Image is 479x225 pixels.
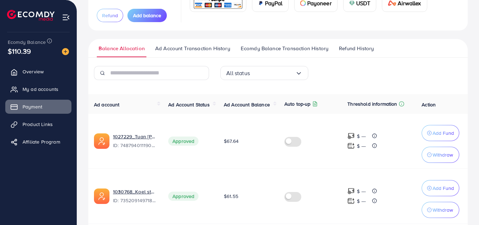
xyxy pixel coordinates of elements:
img: card [258,0,264,6]
span: $61.55 [224,193,238,200]
a: Product Links [5,117,71,131]
span: Refund [102,12,118,19]
p: $ --- [357,187,366,196]
span: Ecomdy Balance [8,39,46,46]
img: image [62,48,69,55]
p: Add Fund [433,129,454,137]
img: logo [7,10,55,21]
span: Ad Account Transaction History [155,45,230,52]
span: Overview [23,68,44,75]
span: Approved [168,137,198,146]
a: Overview [5,65,71,79]
img: card [300,0,306,6]
button: Add Fund [422,180,459,196]
span: Refund History [339,45,374,52]
a: 1027229_Tuan [PERSON_NAME] [113,133,157,140]
p: $ --- [357,132,366,140]
img: top-up amount [347,187,355,195]
span: ID: 7487940111900934151 [113,142,157,149]
p: Withdraw [433,151,453,159]
p: Add Fund [433,184,454,192]
button: Add Fund [422,125,459,141]
span: $110.39 [8,46,31,56]
span: Ecomdy Balance Transaction History [241,45,328,52]
button: Withdraw [422,147,459,163]
img: card [388,0,396,6]
iframe: Chat [449,193,474,220]
img: top-up amount [347,142,355,150]
img: ic-ads-acc.e4c84228.svg [94,133,109,149]
span: All status [226,68,250,79]
span: My ad accounts [23,86,58,93]
span: Payment [23,103,42,110]
img: menu [62,13,70,21]
span: Ad Account Balance [224,101,270,108]
div: <span class='underline'>1027229_Tuan Hung</span></br>7487940111900934151 [113,133,157,149]
span: Ad account [94,101,120,108]
div: Search for option [220,66,308,80]
button: Add balance [127,9,167,22]
p: Threshold information [347,100,397,108]
input: Search for option [250,68,295,79]
a: 1030768_Koel store_1711792217396 [113,188,157,195]
img: top-up amount [347,132,355,140]
img: ic-ads-acc.e4c84228.svg [94,188,109,204]
span: ID: 7352091497182806017 [113,197,157,204]
img: top-up amount [347,197,355,205]
span: Action [422,101,436,108]
p: $ --- [357,197,366,205]
div: <span class='underline'>1030768_Koel store_1711792217396</span></br>7352091497182806017 [113,188,157,204]
span: Balance Allocation [99,45,145,52]
span: $67.64 [224,138,239,145]
span: Add balance [133,12,161,19]
span: Approved [168,192,198,201]
a: My ad accounts [5,82,71,96]
span: Product Links [23,121,53,128]
img: card [349,0,355,6]
button: Withdraw [422,202,459,218]
p: Withdraw [433,206,453,214]
p: $ --- [357,142,366,150]
p: Auto top-up [284,100,311,108]
a: Payment [5,100,71,114]
a: Affiliate Program [5,135,71,149]
span: Affiliate Program [23,138,60,145]
button: Refund [97,9,123,22]
span: Ad Account Status [168,101,210,108]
